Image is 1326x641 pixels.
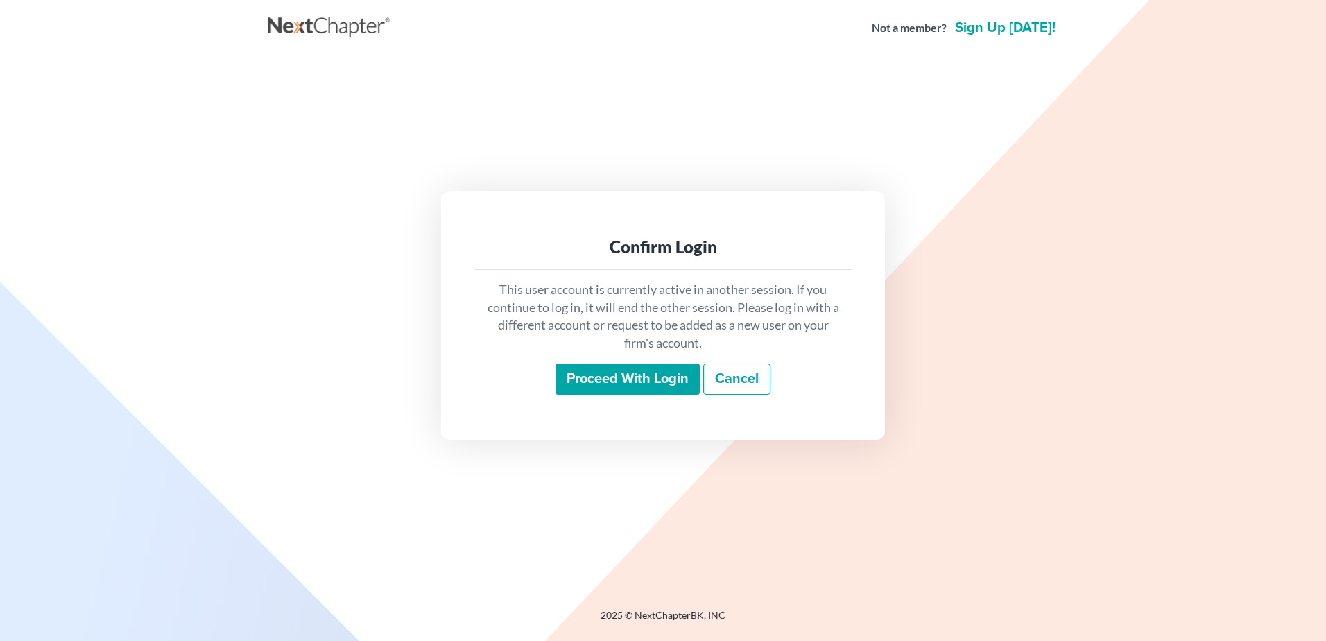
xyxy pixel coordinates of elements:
[703,364,770,395] a: Cancel
[485,236,841,258] div: Confirm Login
[485,281,841,352] p: This user account is currently active in another session. If you continue to log in, it will end ...
[556,364,700,395] input: Proceed with login
[872,20,947,36] strong: Not a member?
[268,608,1058,633] div: 2025 © NextChapterBK, INC
[952,21,1058,35] a: Sign up [DATE]!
